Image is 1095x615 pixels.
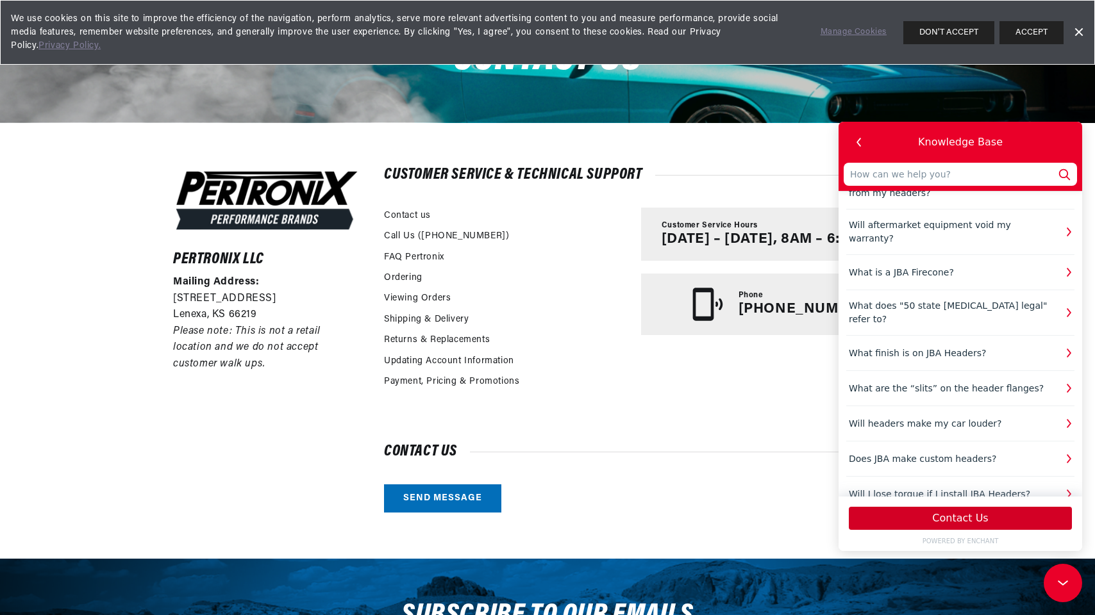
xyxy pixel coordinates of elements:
span: We use cookies on this site to improve the efficiency of the navigation, perform analytics, serve... [11,12,803,53]
p: Lenexa, KS 66219 [173,307,360,324]
a: Send message [384,484,501,513]
div: What is a JBA Firecone? [10,144,217,158]
span: Phone [739,290,764,301]
button: Contact Us [10,385,233,408]
strong: Mailing Address: [173,277,260,287]
div: What does "50 state [MEDICAL_DATA] legal" refer to? [10,177,217,204]
a: POWERED BY ENCHANT [5,414,238,424]
h2: Contact us [384,445,922,458]
button: DON'T ACCEPT [903,21,994,44]
a: Phone [PHONE_NUMBER] [641,274,922,335]
a: Manage Cookies [821,26,887,39]
a: Returns & Replacements [384,333,490,347]
a: Dismiss Banner [1069,23,1088,42]
a: Contact us [384,209,431,223]
a: Shipping & Delivery [384,313,469,327]
input: How can we help you? [5,41,238,64]
div: What are the “slits” on the header flanges? [10,260,217,274]
h2: Customer Service & Technical Support [384,168,922,181]
div: Will headers make my car louder? [10,295,217,309]
div: Will I lose torque if I install JBA Headers? [10,366,217,379]
div: Will aftermarket equipment void my warranty? [10,97,217,124]
em: Please note: This is not a retail location and we do not accept customer walk ups. [173,326,321,369]
a: Updating Account Information [384,354,514,368]
a: Payment, Pricing & Promotions [384,375,519,389]
span: Customer Service Hours [662,220,758,231]
button: ACCEPT [999,21,1064,44]
a: Call Us ([PHONE_NUMBER]) [384,229,509,243]
div: What finish is on JBA Headers? [10,225,217,238]
a: Privacy Policy. [38,41,101,51]
p: [STREET_ADDRESS] [173,291,360,307]
a: FAQ Pertronix [384,250,444,265]
div: Does JBA make custom headers? [10,331,217,344]
h6: Pertronix LLC [173,253,360,266]
p: [DATE] – [DATE], 8AM – 6:30PM CT [662,231,901,248]
div: Knowledge Base [79,13,164,28]
a: Ordering [384,271,422,285]
a: Viewing Orders [384,291,451,306]
p: [PHONE_NUMBER] [739,301,873,318]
